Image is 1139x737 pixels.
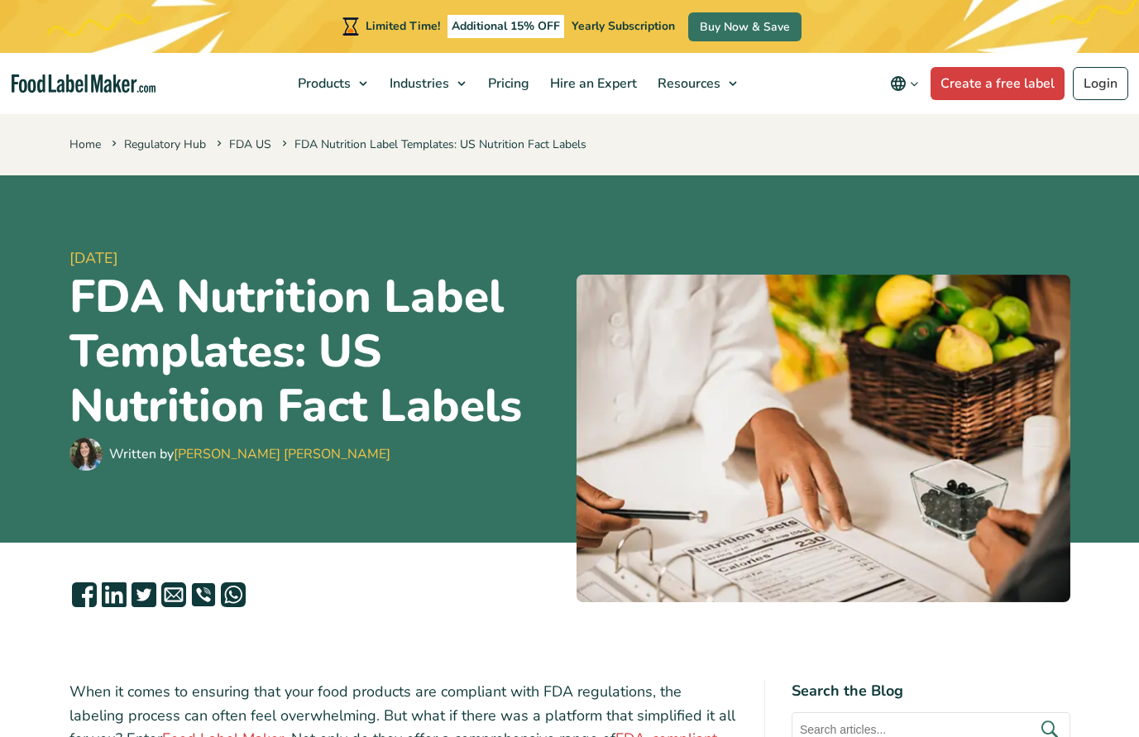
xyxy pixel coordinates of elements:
[483,74,531,93] span: Pricing
[174,445,390,463] a: [PERSON_NAME] [PERSON_NAME]
[366,18,440,34] span: Limited Time!
[385,74,451,93] span: Industries
[648,53,745,114] a: Resources
[229,136,271,152] a: FDA US
[792,680,1070,702] h4: Search the Blog
[380,53,474,114] a: Industries
[69,136,101,152] a: Home
[478,53,536,114] a: Pricing
[69,247,563,270] span: [DATE]
[288,53,376,114] a: Products
[124,136,206,152] a: Regulatory Hub
[12,74,156,93] a: Food Label Maker homepage
[293,74,352,93] span: Products
[69,438,103,471] img: Maria Abi Hanna - Food Label Maker
[878,67,931,100] button: Change language
[1073,67,1128,100] a: Login
[447,15,564,38] span: Additional 15% OFF
[69,270,563,433] h1: FDA Nutrition Label Templates: US Nutrition Fact Labels
[653,74,722,93] span: Resources
[931,67,1065,100] a: Create a free label
[109,444,390,464] div: Written by
[688,12,802,41] a: Buy Now & Save
[540,53,644,114] a: Hire an Expert
[572,18,675,34] span: Yearly Subscription
[279,136,586,152] span: FDA Nutrition Label Templates: US Nutrition Fact Labels
[545,74,639,93] span: Hire an Expert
